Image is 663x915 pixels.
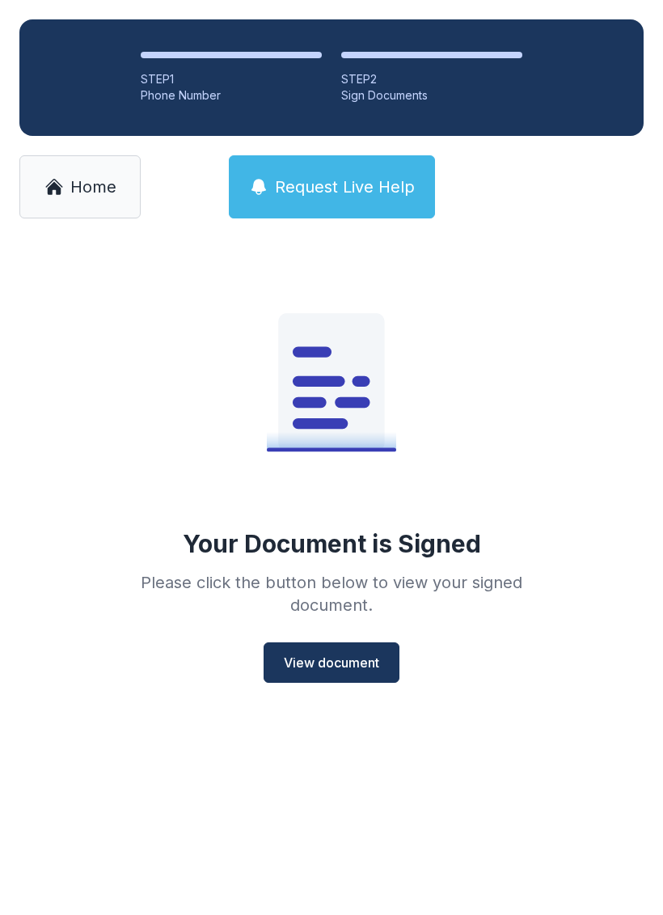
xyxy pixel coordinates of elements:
[141,71,322,87] div: STEP 1
[275,176,415,198] span: Request Live Help
[70,176,116,198] span: Home
[183,529,481,558] div: Your Document is Signed
[284,653,379,672] span: View document
[341,71,522,87] div: STEP 2
[341,87,522,104] div: Sign Documents
[141,87,322,104] div: Phone Number
[99,571,564,616] div: Please click the button below to view your signed document.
